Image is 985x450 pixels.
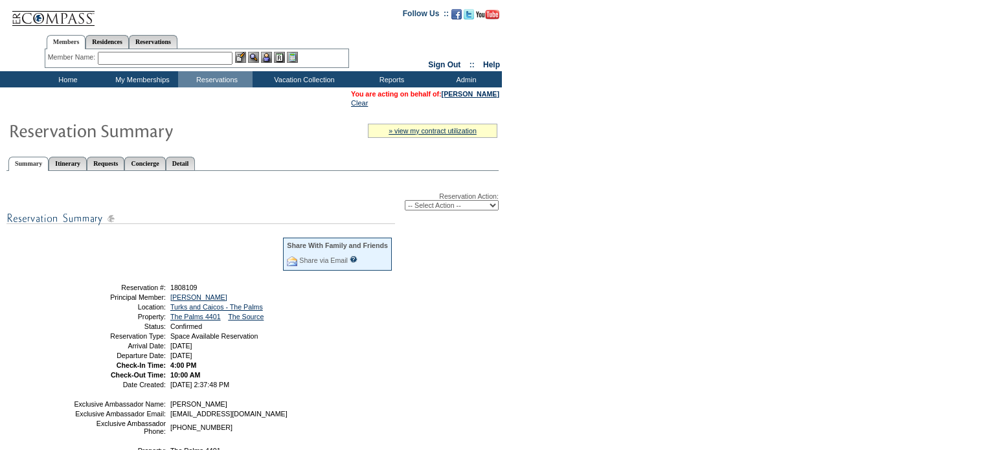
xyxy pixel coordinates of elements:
a: Share via Email [299,256,348,264]
a: Requests [87,157,124,170]
div: Share With Family and Friends [287,242,388,249]
td: Exclusive Ambassador Email: [73,410,166,418]
td: Arrival Date: [73,342,166,350]
span: [DATE] 2:37:48 PM [170,381,229,388]
a: Summary [8,157,49,171]
a: Concierge [124,157,165,170]
img: b_edit.gif [235,52,246,63]
a: Reservations [129,35,177,49]
a: Follow us on Twitter [464,13,474,21]
img: b_calculator.gif [287,52,298,63]
a: Become our fan on Facebook [451,13,462,21]
strong: Check-In Time: [117,361,166,369]
input: What is this? [350,256,357,263]
img: Reservations [274,52,285,63]
div: Reservation Action: [6,192,499,210]
td: My Memberships [104,71,178,87]
a: Turks and Caicos - The Palms [170,303,263,311]
img: Follow us on Twitter [464,9,474,19]
td: Home [29,71,104,87]
span: Space Available Reservation [170,332,258,340]
span: 1808109 [170,284,198,291]
a: Subscribe to our YouTube Channel [476,13,499,21]
span: 10:00 AM [170,371,200,379]
a: Residences [85,35,129,49]
span: [PERSON_NAME] [170,400,227,408]
span: 4:00 PM [170,361,196,369]
span: Confirmed [170,322,202,330]
td: Admin [427,71,502,87]
span: :: [470,60,475,69]
a: Help [483,60,500,69]
span: [DATE] [170,342,192,350]
a: Members [47,35,86,49]
span: [DATE] [170,352,192,359]
td: Reservation Type: [73,332,166,340]
a: [PERSON_NAME] [170,293,227,301]
div: Member Name: [48,52,98,63]
a: » view my contract utilization [389,127,477,135]
img: Reservaton Summary [8,117,267,143]
span: You are acting on behalf of: [351,90,499,98]
td: Property: [73,313,166,321]
a: Detail [166,157,196,170]
td: Location: [73,303,166,311]
td: Reservation #: [73,284,166,291]
a: [PERSON_NAME] [442,90,499,98]
a: Sign Out [428,60,460,69]
td: Status: [73,322,166,330]
img: Become our fan on Facebook [451,9,462,19]
td: Departure Date: [73,352,166,359]
img: subTtlResSummary.gif [6,210,395,227]
td: Reports [353,71,427,87]
a: Clear [351,99,368,107]
img: Impersonate [261,52,272,63]
span: [EMAIL_ADDRESS][DOMAIN_NAME] [170,410,288,418]
td: Vacation Collection [253,71,353,87]
td: Date Created: [73,381,166,388]
a: The Palms 4401 [170,313,221,321]
td: Principal Member: [73,293,166,301]
td: Follow Us :: [403,8,449,23]
img: View [248,52,259,63]
td: Reservations [178,71,253,87]
span: [PHONE_NUMBER] [170,423,232,431]
strong: Check-Out Time: [111,371,166,379]
a: The Source [228,313,264,321]
img: Subscribe to our YouTube Channel [476,10,499,19]
td: Exclusive Ambassador Name: [73,400,166,408]
a: Itinerary [49,157,87,170]
td: Exclusive Ambassador Phone: [73,420,166,435]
